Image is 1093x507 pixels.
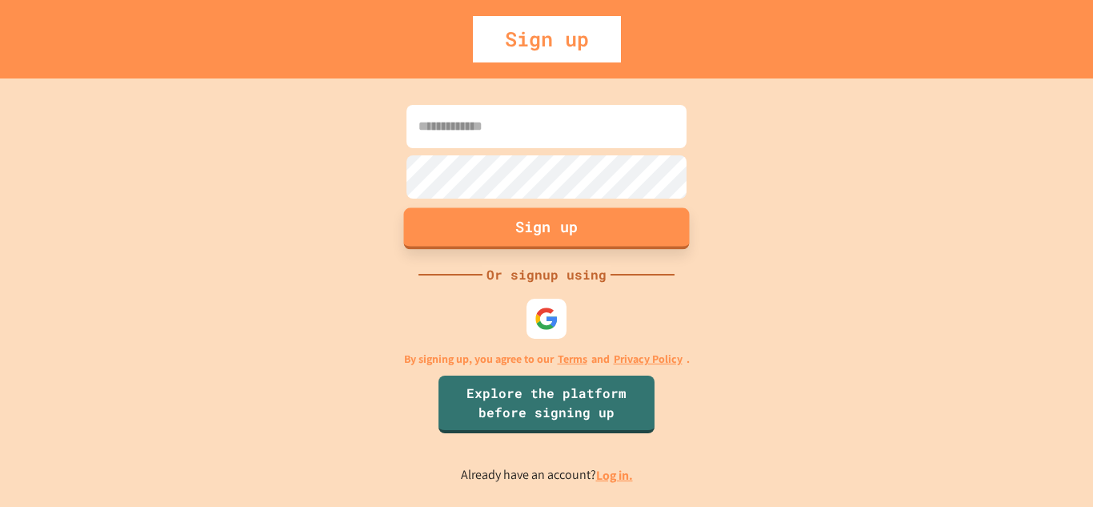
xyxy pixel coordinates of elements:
[596,467,633,484] a: Log in.
[438,376,655,433] a: Explore the platform before signing up
[404,351,690,368] p: By signing up, you agree to our and .
[614,351,683,368] a: Privacy Policy
[461,465,633,485] p: Already have an account?
[482,265,611,284] div: Or signup using
[473,16,621,62] div: Sign up
[404,207,690,249] button: Sign up
[534,307,559,331] img: google-icon.svg
[558,351,587,368] a: Terms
